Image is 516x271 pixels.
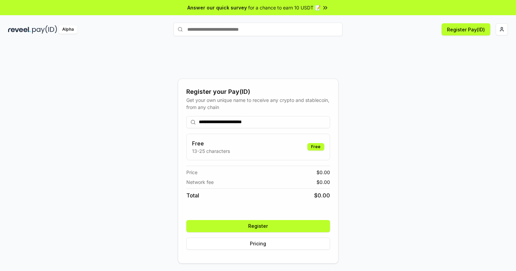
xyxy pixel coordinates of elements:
[192,139,230,147] h3: Free
[186,169,197,176] span: Price
[307,143,324,151] div: Free
[192,147,230,155] p: 13-25 characters
[442,23,490,35] button: Register Pay(ID)
[58,25,77,34] div: Alpha
[314,191,330,199] span: $ 0.00
[248,4,321,11] span: for a chance to earn 10 USDT 📝
[8,25,31,34] img: reveel_dark
[186,87,330,97] div: Register your Pay(ID)
[187,4,247,11] span: Answer our quick survey
[316,179,330,186] span: $ 0.00
[32,25,57,34] img: pay_id
[186,179,214,186] span: Network fee
[186,191,199,199] span: Total
[186,97,330,111] div: Get your own unique name to receive any crypto and stablecoin, from any chain
[186,238,330,250] button: Pricing
[316,169,330,176] span: $ 0.00
[186,220,330,232] button: Register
